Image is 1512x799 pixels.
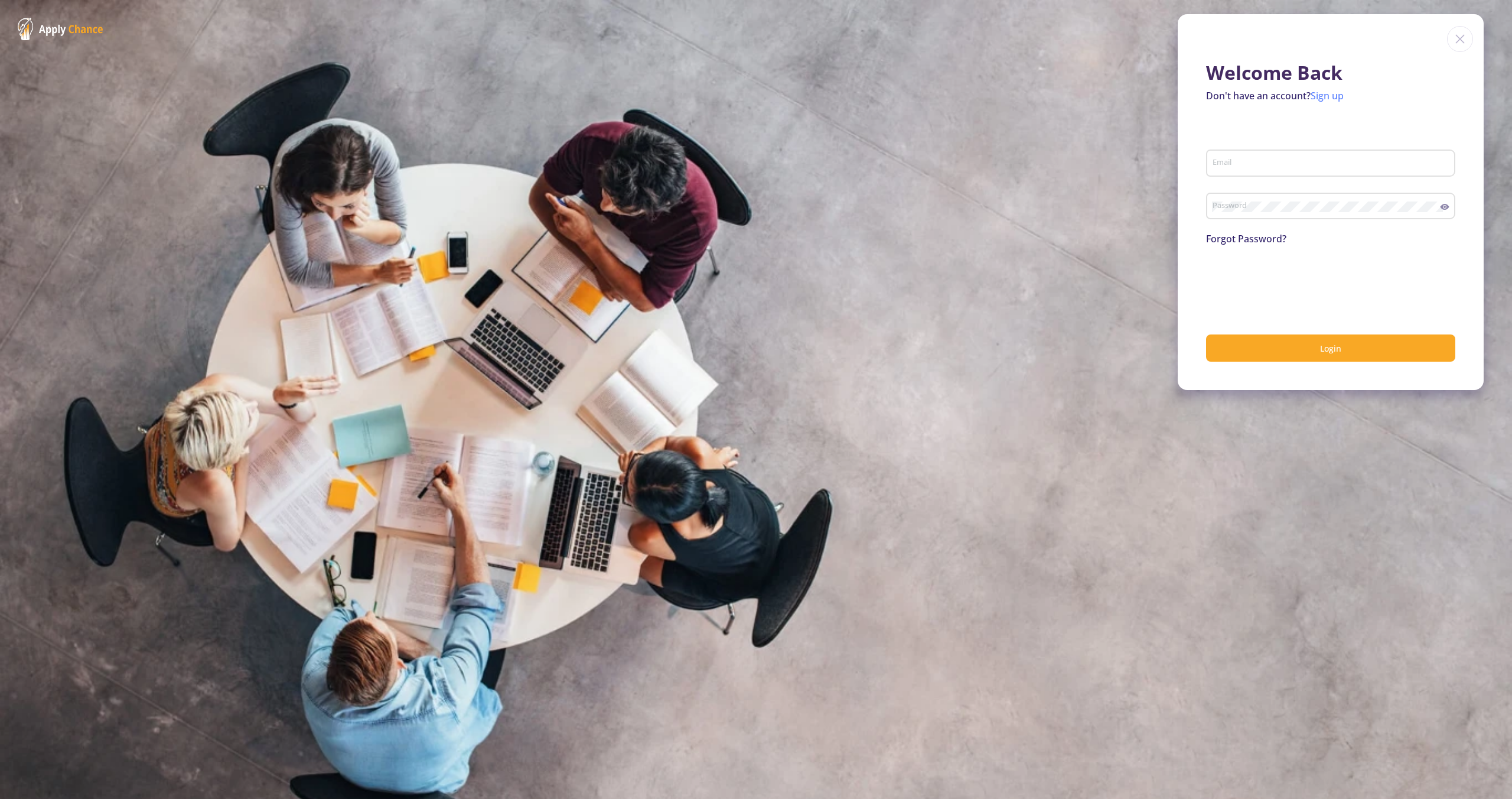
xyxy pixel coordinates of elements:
[1206,89,1455,103] p: Don't have an account?
[18,18,103,40] img: ApplyChance Logo
[1206,232,1286,245] a: Forgot Password?
[1206,260,1386,306] iframe: reCAPTCHA
[1320,343,1341,354] span: Login
[1206,334,1455,362] button: Login
[1311,89,1344,102] a: Sign up
[1206,61,1455,84] h1: Welcome Back
[1447,26,1473,52] img: close icon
